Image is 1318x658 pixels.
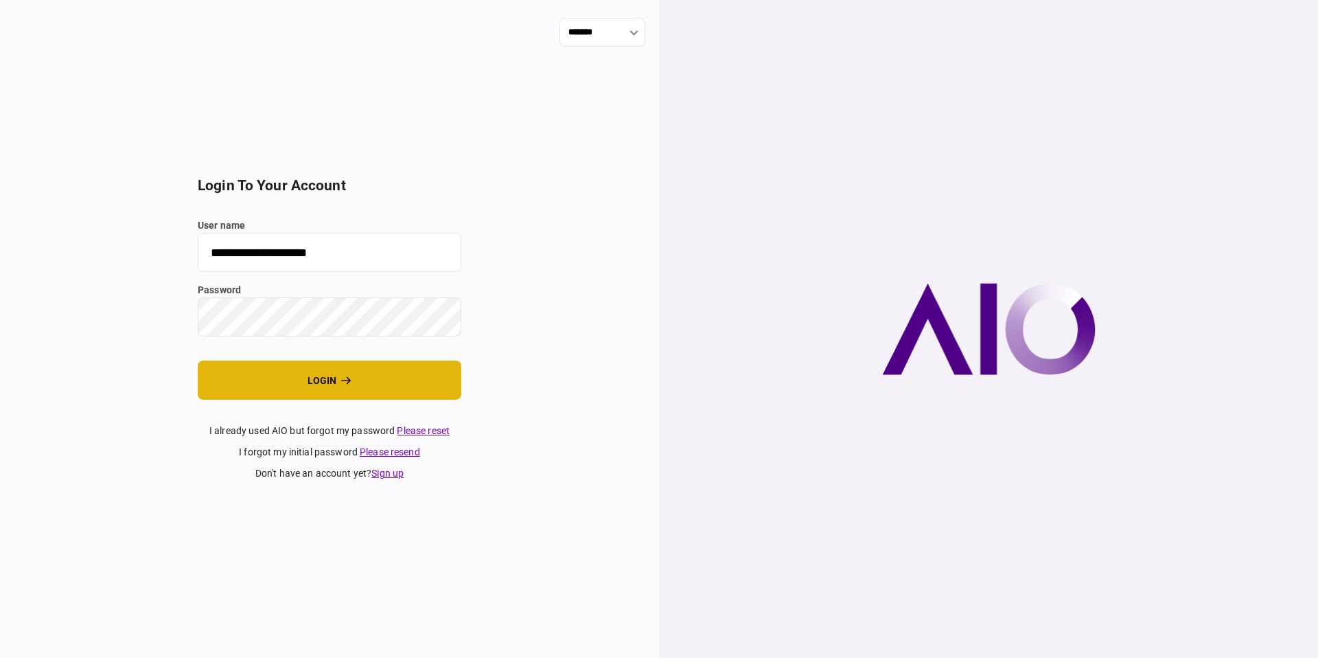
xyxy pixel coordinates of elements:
[198,297,461,337] input: password
[360,446,420,457] a: Please resend
[882,283,1096,375] img: AIO company logo
[198,466,461,481] div: don't have an account yet ?
[198,445,461,460] div: I forgot my initial password
[371,468,404,479] a: Sign up
[198,283,461,297] label: password
[198,177,461,194] h2: login to your account
[198,361,461,400] button: login
[397,425,450,436] a: Please reset
[198,424,461,438] div: I already used AIO but forgot my password
[198,218,461,233] label: user name
[198,233,461,272] input: user name
[559,18,645,47] input: show language options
